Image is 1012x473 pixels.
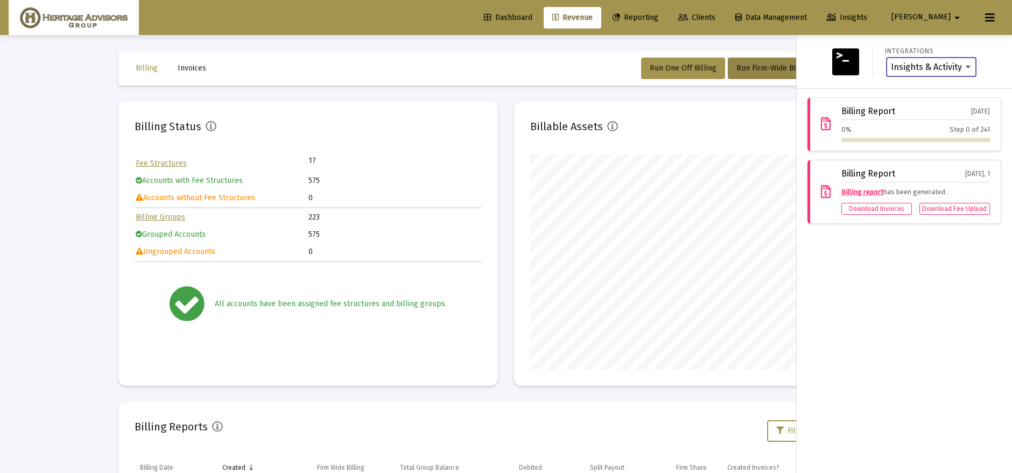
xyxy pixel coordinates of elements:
[951,7,964,29] mat-icon: arrow_drop_down
[552,13,593,22] span: Revenue
[475,7,541,29] a: Dashboard
[827,13,867,22] span: Insights
[17,7,131,29] img: Dashboard
[544,7,601,29] a: Revenue
[484,13,532,22] span: Dashboard
[670,7,724,29] a: Clients
[604,7,667,29] a: Reporting
[678,13,715,22] span: Clients
[727,7,816,29] a: Data Management
[613,13,658,22] span: Reporting
[891,13,951,22] span: [PERSON_NAME]
[879,6,976,28] button: [PERSON_NAME]
[818,7,876,29] a: Insights
[735,13,807,22] span: Data Management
